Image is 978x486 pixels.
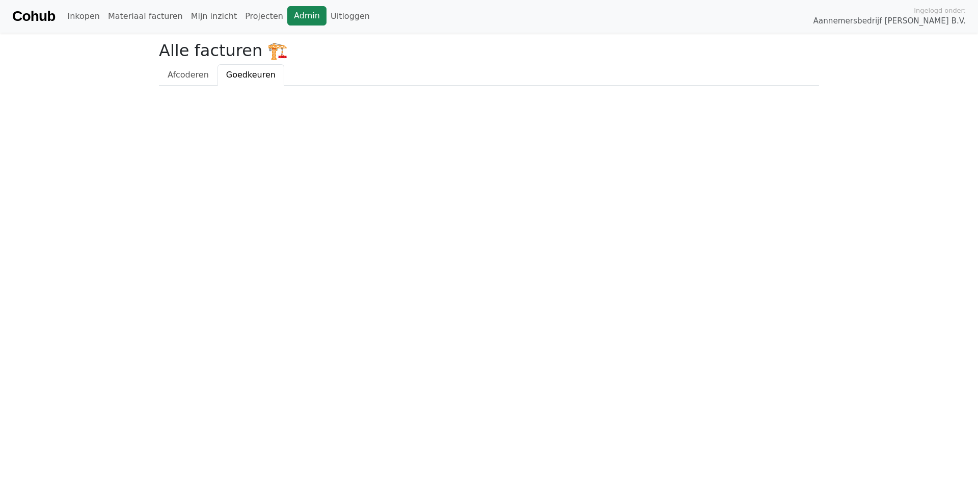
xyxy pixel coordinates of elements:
[813,15,966,27] span: Aannemersbedrijf [PERSON_NAME] B.V.
[168,70,209,80] span: Afcoderen
[104,6,187,27] a: Materiaal facturen
[218,64,284,86] a: Goedkeuren
[327,6,374,27] a: Uitloggen
[914,6,966,15] span: Ingelogd onder:
[159,41,819,60] h2: Alle facturen 🏗️
[63,6,103,27] a: Inkopen
[226,70,276,80] span: Goedkeuren
[287,6,327,25] a: Admin
[12,4,55,29] a: Cohub
[159,64,218,86] a: Afcoderen
[187,6,241,27] a: Mijn inzicht
[241,6,287,27] a: Projecten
